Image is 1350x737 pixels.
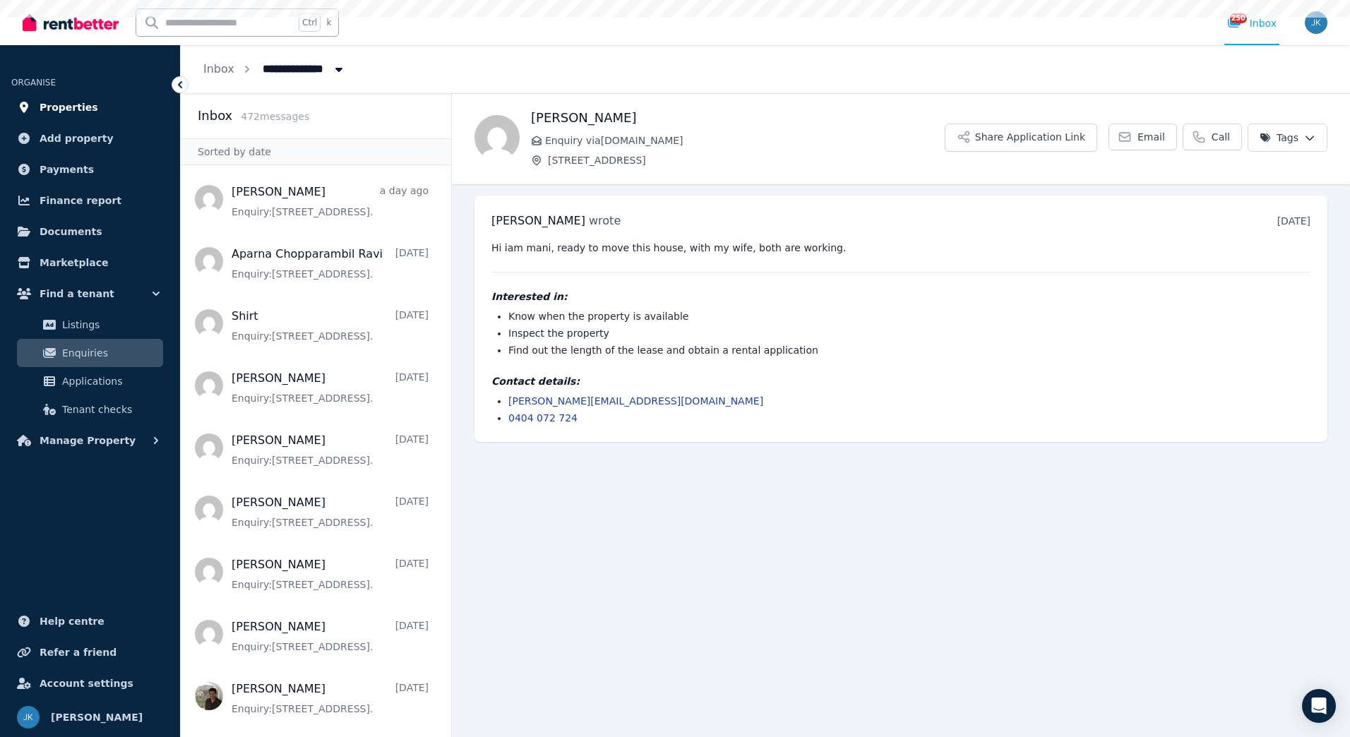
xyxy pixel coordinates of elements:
div: Open Intercom Messenger [1302,689,1336,723]
div: Inbox [1227,16,1277,30]
span: Ctrl [299,13,321,32]
a: [PERSON_NAME][DATE]Enquiry:[STREET_ADDRESS]. [232,494,429,529]
span: wrote [589,214,621,227]
time: [DATE] [1277,215,1310,227]
span: Properties [40,99,98,116]
a: Documents [11,217,169,246]
a: Applications [17,367,163,395]
span: Applications [62,373,157,390]
li: Inspect the property [508,326,1310,340]
span: ORGANISE [11,78,56,88]
span: Account settings [40,675,133,692]
span: Help centre [40,613,104,630]
span: Finance report [40,192,121,209]
span: Tenant checks [62,401,157,418]
span: Email [1137,130,1165,144]
img: RentBetter [23,12,119,33]
span: Listings [62,316,157,333]
button: Find a tenant [11,280,169,308]
button: Tags [1248,124,1327,152]
li: Know when the property is available [508,309,1310,323]
span: [PERSON_NAME] [491,214,585,227]
a: [PERSON_NAME][DATE]Enquiry:[STREET_ADDRESS]. [232,556,429,592]
a: Payments [11,155,169,184]
span: Enquiries [62,344,157,361]
a: Finance report [11,186,169,215]
h2: Inbox [198,106,232,126]
button: Share Application Link [945,124,1097,152]
li: Find out the length of the lease and obtain a rental application [508,343,1310,357]
span: Tags [1260,131,1298,145]
span: Refer a friend [40,644,117,661]
a: Properties [11,93,169,121]
a: [PERSON_NAME][DATE]Enquiry:[STREET_ADDRESS]. [232,432,429,467]
img: Manikandan [474,115,520,160]
div: Sorted by date [181,138,451,165]
span: Find a tenant [40,285,114,302]
a: Inbox [203,62,234,76]
a: Account settings [11,669,169,697]
nav: Breadcrumb [181,45,369,93]
span: Add property [40,130,114,147]
span: Documents [40,223,102,240]
img: Joanna Kunicka [1305,11,1327,34]
a: Email [1109,124,1177,150]
a: [PERSON_NAME][DATE]Enquiry:[STREET_ADDRESS]. [232,370,429,405]
span: Enquiry via [DOMAIN_NAME] [545,133,945,148]
a: Shirt[DATE]Enquiry:[STREET_ADDRESS]. [232,308,429,343]
span: [STREET_ADDRESS] [548,153,945,167]
a: Marketplace [11,248,169,277]
span: Call [1212,130,1230,144]
a: Aparna Chopparambil Ravi[DATE]Enquiry:[STREET_ADDRESS]. [232,246,429,281]
a: 0404 072 724 [508,412,578,424]
button: Manage Property [11,426,169,455]
a: Help centre [11,607,169,635]
span: 472 message s [241,111,309,122]
img: Joanna Kunicka [17,706,40,729]
a: [PERSON_NAME][EMAIL_ADDRESS][DOMAIN_NAME] [508,395,763,407]
span: [PERSON_NAME] [51,709,143,726]
h4: Interested in: [491,289,1310,304]
h1: [PERSON_NAME] [531,108,945,128]
a: Refer a friend [11,638,169,666]
a: Listings [17,311,163,339]
pre: Hi iam mani, ready to move this house, with my wife, both are working. [491,241,1310,255]
span: Payments [40,161,94,178]
h4: Contact details: [491,374,1310,388]
a: [PERSON_NAME]a day agoEnquiry:[STREET_ADDRESS]. [232,184,429,219]
span: Manage Property [40,432,136,449]
span: k [326,17,331,28]
a: Tenant checks [17,395,163,424]
a: Add property [11,124,169,152]
span: Marketplace [40,254,108,271]
a: [PERSON_NAME][DATE]Enquiry:[STREET_ADDRESS]. [232,681,429,716]
a: [PERSON_NAME][DATE]Enquiry:[STREET_ADDRESS]. [232,618,429,654]
a: Enquiries [17,339,163,367]
a: Call [1183,124,1242,150]
span: 250 [1230,13,1247,23]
